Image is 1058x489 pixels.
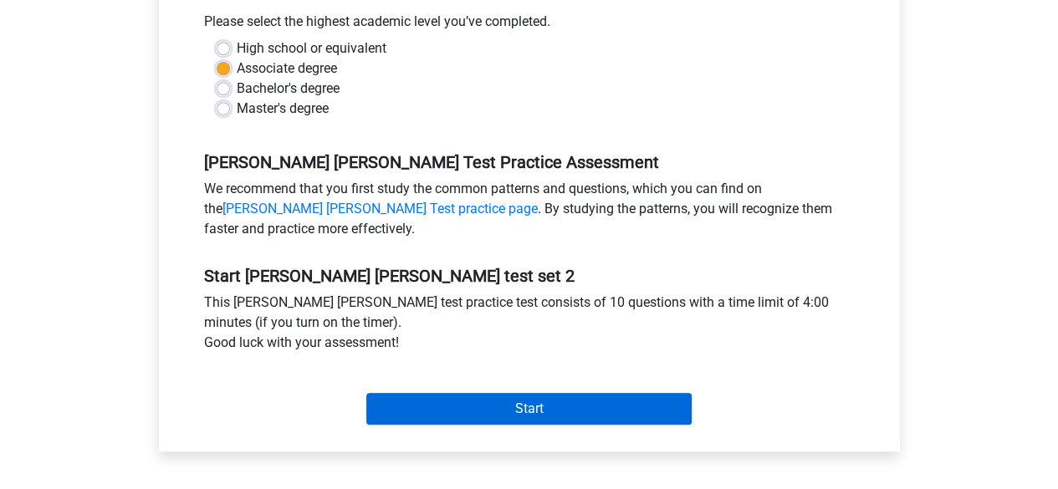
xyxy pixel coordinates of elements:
h5: [PERSON_NAME] [PERSON_NAME] Test Practice Assessment [204,152,855,172]
h5: Start [PERSON_NAME] [PERSON_NAME] test set 2 [204,266,855,286]
label: Bachelor's degree [237,79,340,99]
input: Start [366,393,692,425]
div: Please select the highest academic level you’ve completed. [192,12,867,38]
a: [PERSON_NAME] [PERSON_NAME] Test practice page [222,201,538,216]
label: Associate degree [237,59,337,79]
div: This [PERSON_NAME] [PERSON_NAME] test practice test consists of 10 questions with a time limit of... [192,293,867,359]
label: Master's degree [237,99,329,119]
div: We recommend that you first study the common patterns and questions, which you can find on the . ... [192,179,867,246]
label: High school or equivalent [237,38,386,59]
